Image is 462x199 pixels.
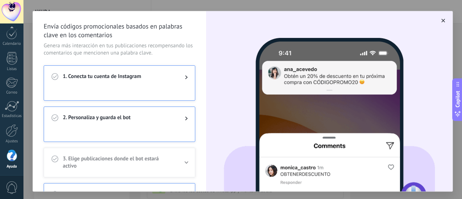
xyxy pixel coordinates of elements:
div: Correo [1,90,22,95]
div: Ayuda [1,164,22,169]
span: 1. Conecta tu cuenta de Instagram [63,73,173,82]
span: 2. Personaliza y guarda el bot [63,114,173,123]
div: Calendario [1,42,22,46]
div: Listas [1,67,22,72]
span: Envía códigos promocionales basados en palabras clave en los comentarios [44,22,195,39]
span: 3. Elige publicaciones donde el bot estará activo [63,155,173,170]
span: Copilot [454,91,461,107]
div: Ajustes [1,139,22,144]
div: Estadísticas [1,114,22,118]
span: Genera más interacción en tus publicaciones recompensando los comentarios que mencionen una palab... [44,42,195,57]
